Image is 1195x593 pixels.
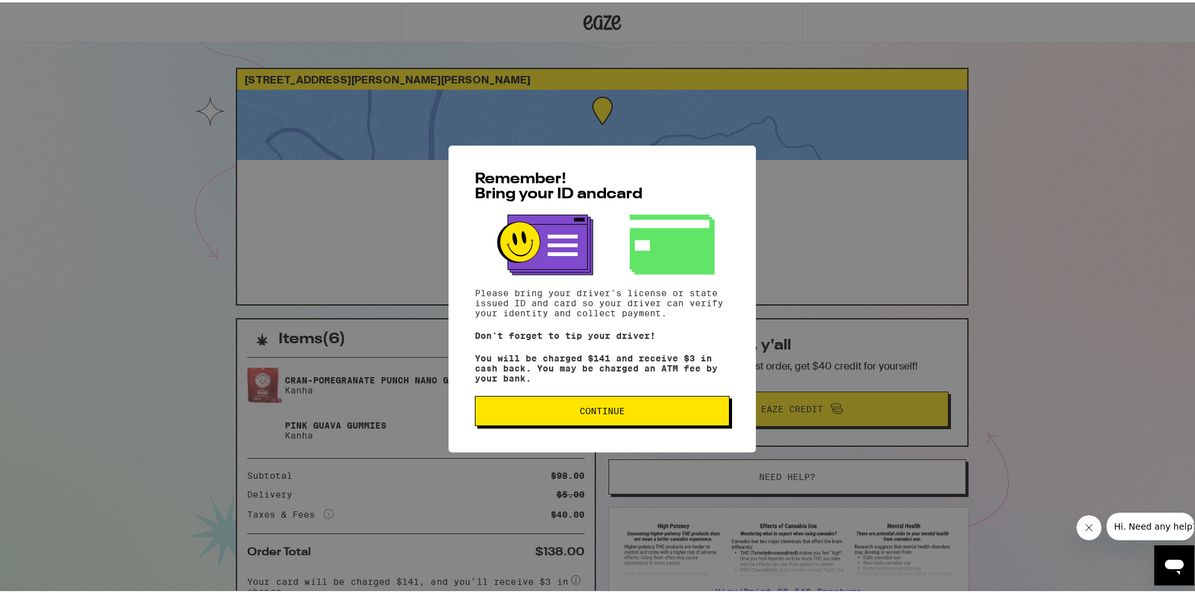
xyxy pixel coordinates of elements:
[475,351,730,381] p: You will be charged $141 and receive $3 in cash back. You may be charged an ATM fee by your bank.
[580,404,625,413] span: Continue
[475,286,730,316] p: Please bring your driver's license or state issued ID and card so your driver can verify your ide...
[8,9,90,19] span: Hi. Need any help?
[1076,513,1102,538] iframe: Close message
[1107,510,1194,538] iframe: Message from company
[475,393,730,424] button: Continue
[1154,543,1194,583] iframe: Button to launch messaging window
[475,328,730,338] p: Don't forget to tip your driver!
[475,169,642,200] span: Remember! Bring your ID and card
